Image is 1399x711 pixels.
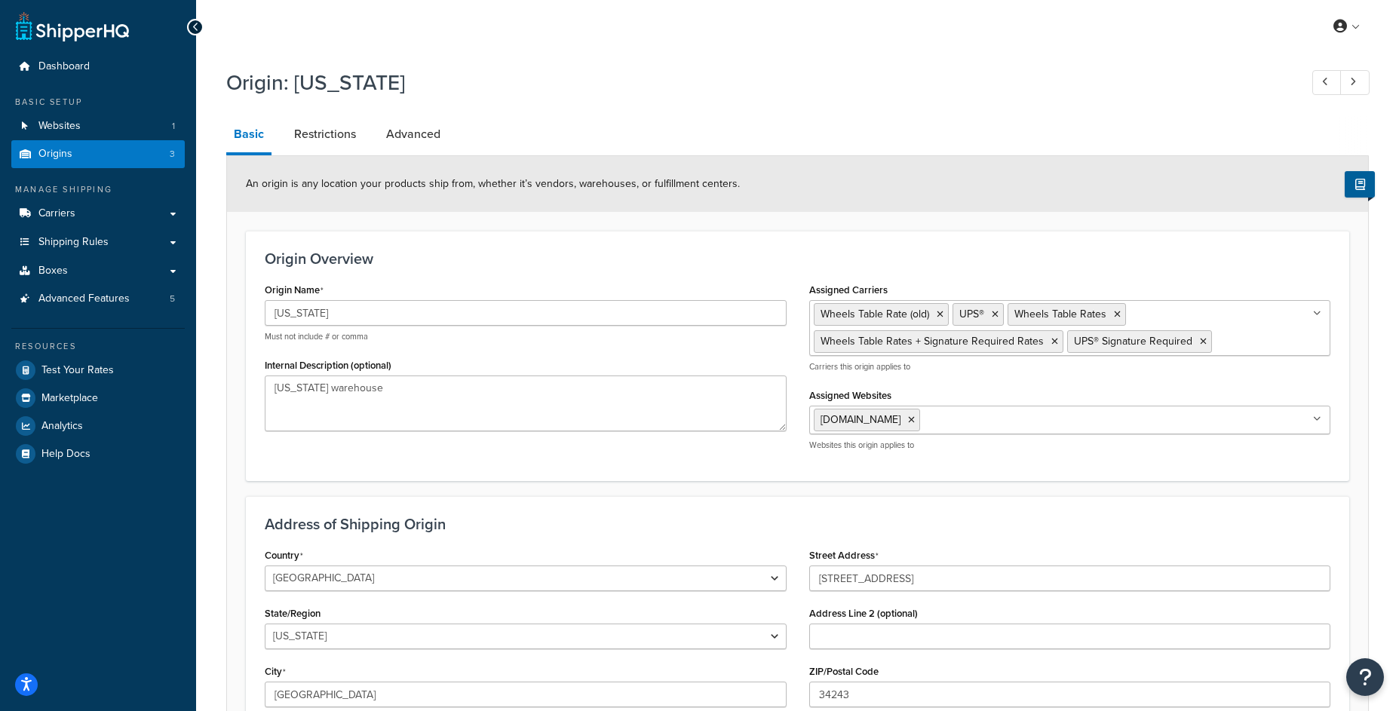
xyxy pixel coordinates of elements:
label: Address Line 2 (optional) [809,608,918,619]
div: Resources [11,340,185,353]
div: Manage Shipping [11,183,185,196]
span: 1 [172,120,175,133]
span: An origin is any location your products ship from, whether it’s vendors, warehouses, or fulfillme... [246,176,740,192]
span: Carriers [38,207,75,220]
a: Shipping Rules [11,228,185,256]
span: 3 [170,148,175,161]
li: Advanced Features [11,285,185,313]
a: Advanced [379,116,448,152]
span: [DOMAIN_NAME] [821,412,900,428]
label: Assigned Websites [809,390,891,401]
a: Previous Record [1312,70,1342,95]
a: Analytics [11,412,185,440]
span: Origins [38,148,72,161]
label: Country [265,550,303,562]
h3: Address of Shipping Origin [265,516,1330,532]
h3: Origin Overview [265,250,1330,267]
button: Open Resource Center [1346,658,1384,696]
label: Street Address [809,550,879,562]
a: Dashboard [11,53,185,81]
label: Assigned Carriers [809,284,888,296]
li: Origins [11,140,185,168]
a: Boxes [11,257,185,285]
span: UPS® [959,306,984,322]
p: Websites this origin applies to [809,440,1331,451]
label: City [265,666,286,678]
label: ZIP/Postal Code [809,666,879,677]
a: Advanced Features5 [11,285,185,313]
label: Internal Description (optional) [265,360,391,371]
span: Wheels Table Rates + Signature Required Rates [821,333,1044,349]
p: Carriers this origin applies to [809,361,1331,372]
span: Boxes [38,265,68,277]
a: Websites1 [11,112,185,140]
span: Help Docs [41,448,91,461]
button: Show Help Docs [1345,171,1375,198]
a: Marketplace [11,385,185,412]
a: Restrictions [287,116,364,152]
span: Dashboard [38,60,90,73]
span: Shipping Rules [38,236,109,249]
span: 5 [170,293,175,305]
a: Help Docs [11,440,185,467]
label: Origin Name [265,284,324,296]
a: Origins3 [11,140,185,168]
span: Advanced Features [38,293,130,305]
span: UPS® Signature Required [1074,333,1192,349]
label: State/Region [265,608,321,619]
a: Test Your Rates [11,357,185,384]
p: Must not include # or comma [265,331,787,342]
textarea: [US_STATE] warehouse [265,375,787,431]
span: Wheels Table Rates [1014,306,1106,322]
span: Test Your Rates [41,364,114,377]
h1: Origin: [US_STATE] [226,68,1284,97]
span: Analytics [41,420,83,433]
span: Marketplace [41,392,98,405]
a: Basic [226,116,272,155]
a: Carriers [11,200,185,228]
span: Wheels Table Rate (old) [821,306,929,322]
li: Websites [11,112,185,140]
a: Next Record [1340,70,1370,95]
div: Basic Setup [11,96,185,109]
span: Websites [38,120,81,133]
